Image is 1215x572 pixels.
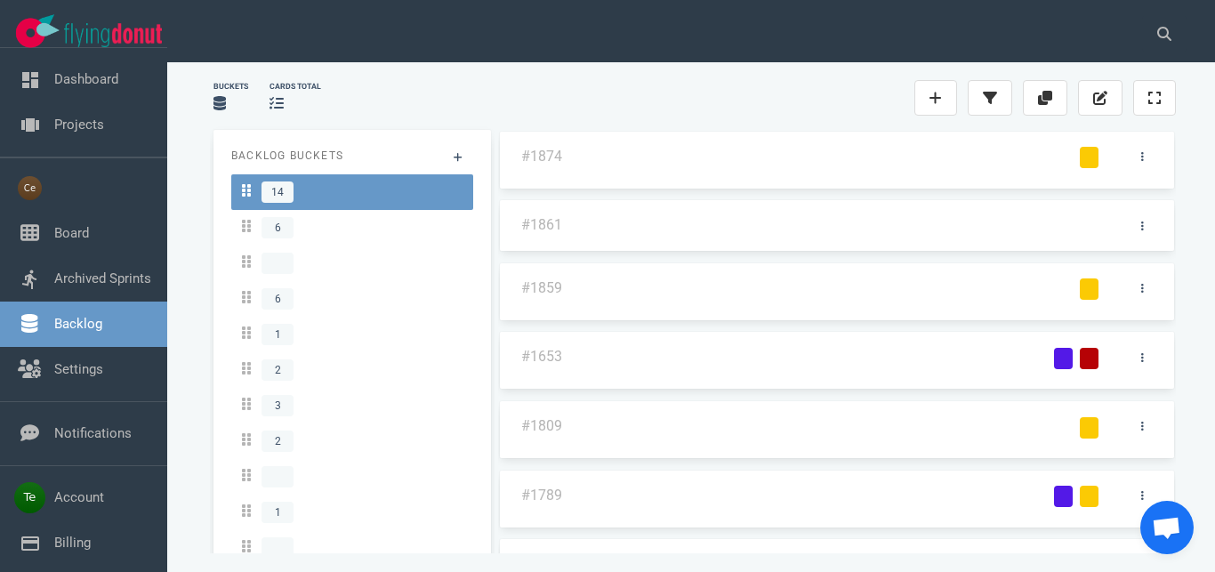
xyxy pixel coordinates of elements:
[270,81,321,93] div: cards total
[231,210,473,246] a: 6
[521,216,562,233] a: #1861
[231,388,473,423] a: 3
[54,361,103,377] a: Settings
[54,71,118,87] a: Dashboard
[231,352,473,388] a: 2
[64,23,162,47] img: Flying Donut text logo
[54,535,91,551] a: Billing
[521,417,562,434] a: #1809
[231,495,473,530] a: 1
[521,148,562,165] a: #1874
[262,502,294,523] span: 1
[231,281,473,317] a: 6
[521,487,562,504] a: #1789
[521,348,562,365] a: #1653
[262,181,294,203] span: 14
[262,217,294,238] span: 6
[54,270,151,286] a: Archived Sprints
[54,425,132,441] a: Notifications
[231,423,473,459] a: 2
[54,117,104,133] a: Projects
[213,81,248,93] div: Buckets
[262,395,294,416] span: 3
[54,225,89,241] a: Board
[262,431,294,452] span: 2
[262,324,294,345] span: 1
[262,359,294,381] span: 2
[262,288,294,310] span: 6
[231,174,473,210] a: 14
[1140,501,1194,554] a: Chat abierto
[54,489,104,505] a: Account
[521,279,562,296] a: #1859
[231,317,473,352] a: 1
[54,316,102,332] a: Backlog
[231,148,473,164] p: Backlog Buckets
